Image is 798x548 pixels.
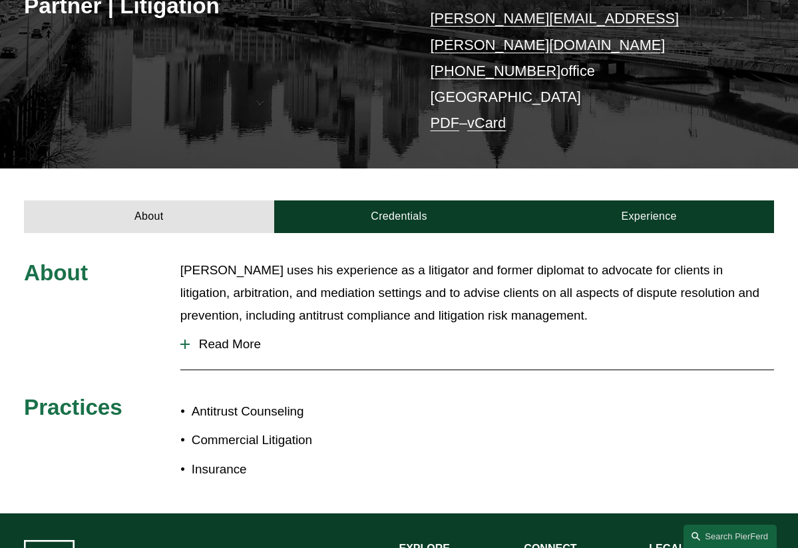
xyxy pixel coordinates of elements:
[684,525,777,548] a: Search this site
[467,115,506,131] a: vCard
[180,259,774,327] p: [PERSON_NAME] uses his experience as a litigator and former diplomat to advocate for clients in l...
[524,200,774,232] a: Experience
[192,429,399,451] p: Commercial Litigation
[24,200,274,232] a: About
[430,115,459,131] a: PDF
[24,395,122,419] span: Practices
[190,337,774,352] span: Read More
[430,63,560,79] a: [PHONE_NUMBER]
[192,400,399,423] p: Antitrust Counseling
[192,458,399,481] p: Insurance
[274,200,524,232] a: Credentials
[430,10,678,53] a: [PERSON_NAME][EMAIL_ADDRESS][PERSON_NAME][DOMAIN_NAME]
[430,5,743,136] p: office [GEOGRAPHIC_DATA] –
[180,327,774,362] button: Read More
[24,260,88,285] span: About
